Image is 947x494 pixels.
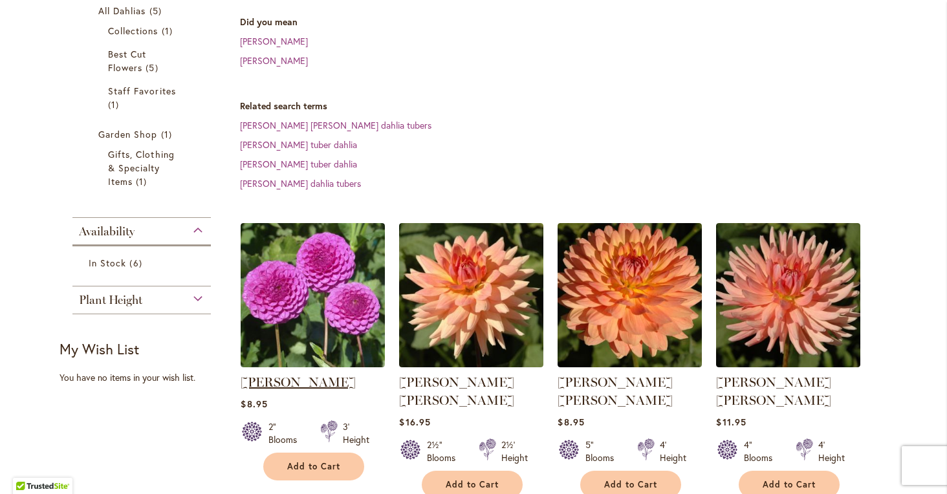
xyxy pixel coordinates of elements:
div: 5" Blooms [585,438,622,464]
strong: My Wish List [60,339,139,358]
a: GABRIELLE MARIE [558,358,702,370]
span: 1 [136,175,150,188]
a: [PERSON_NAME] [PERSON_NAME] [399,374,514,408]
a: [PERSON_NAME] [PERSON_NAME] [716,374,831,408]
a: [PERSON_NAME] tuber dahlia [240,138,357,151]
div: 4" Blooms [744,438,780,464]
span: $8.95 [558,416,584,428]
a: [PERSON_NAME] tuber dahlia [240,158,357,170]
dt: Did you mean [240,16,887,28]
button: Add to Cart [263,453,364,480]
a: [PERSON_NAME] [PERSON_NAME] [558,374,673,408]
a: MARY MUNNS [241,358,385,370]
img: GABRIELLE MARIE [558,223,702,367]
a: Staff Favorites [108,84,179,111]
span: 1 [108,98,122,111]
span: Garden Shop [98,128,158,140]
div: 3' Height [343,420,369,446]
a: [PERSON_NAME] [240,35,308,47]
dt: Related search terms [240,100,887,113]
div: 2" Blooms [268,420,305,446]
span: Plant Height [79,293,142,307]
a: [PERSON_NAME] [PERSON_NAME] dahlia tubers [240,119,431,131]
span: Add to Cart [604,479,657,490]
a: Gifts, Clothing &amp; Specialty Items [108,147,179,188]
span: $8.95 [241,398,267,410]
span: 1 [161,127,175,141]
span: Best Cut Flowers [108,48,146,74]
span: Availability [79,224,135,239]
span: Add to Cart [446,479,499,490]
span: All Dahlias [98,5,146,17]
a: [PERSON_NAME] dahlia tubers [240,177,361,189]
a: All Dahlias [98,4,188,17]
a: Mary Jo [399,358,543,370]
span: $16.95 [399,416,430,428]
a: [PERSON_NAME] [241,374,356,390]
span: Staff Favorites [108,85,176,97]
div: You have no items in your wish list. [60,371,232,384]
img: Mary Jo [399,223,543,367]
span: Add to Cart [287,461,340,472]
span: Collections [108,25,158,37]
span: 6 [129,256,145,270]
span: $11.95 [716,416,746,428]
div: 4' Height [660,438,686,464]
div: 2½' Height [501,438,528,464]
span: Gifts, Clothing & Specialty Items [108,148,175,188]
span: 5 [146,61,161,74]
a: [PERSON_NAME] [240,54,308,67]
span: 1 [162,24,176,38]
iframe: Launch Accessibility Center [10,448,46,484]
a: Best Cut Flowers [108,47,179,74]
span: Add to Cart [763,479,816,490]
a: Collections [108,24,179,38]
div: 4' Height [818,438,845,464]
img: HEATHER MARIE [716,223,860,367]
a: Garden Shop [98,127,188,141]
a: HEATHER MARIE [716,358,860,370]
span: In Stock [89,257,126,269]
span: 5 [149,4,165,17]
a: In Stock 6 [89,256,198,270]
img: MARY MUNNS [241,223,385,367]
div: 2½" Blooms [427,438,463,464]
